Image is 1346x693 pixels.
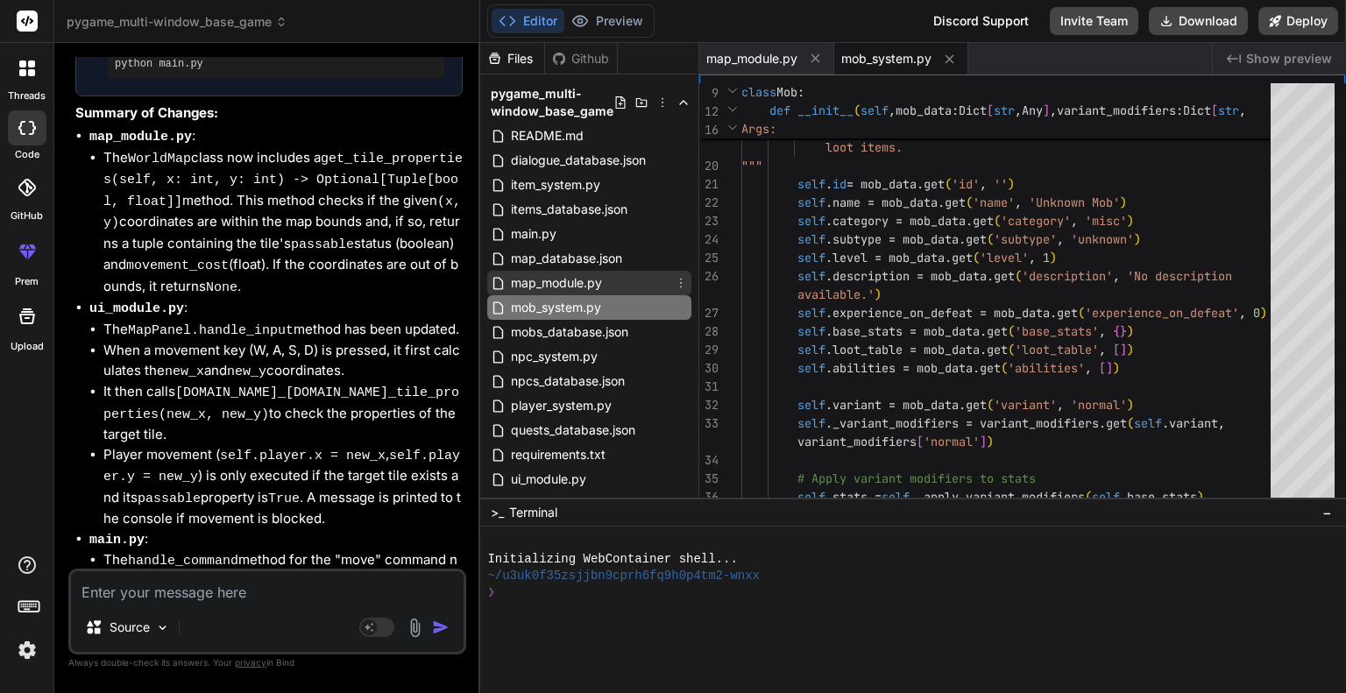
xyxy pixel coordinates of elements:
span: , [980,176,987,192]
div: 35 [699,470,719,488]
span: ( [987,231,994,247]
span: 'level' [980,250,1029,265]
span: .variant = mob_data.get [825,397,987,413]
span: 'normal' [924,434,980,449]
span: mobs_database.json [509,322,630,343]
span: ) [1134,231,1141,247]
button: − [1319,499,1335,527]
li: The class now includes a method. This method checks if the given coordinates are within the map b... [103,148,463,299]
span: loot items. [825,139,903,155]
li: Player movement ( , ) is only executed if the target tile exists and its property is . A message ... [103,445,463,529]
span: 'subtype' [994,231,1057,247]
span: self [797,213,825,229]
span: = mob_data.get [847,176,945,192]
span: , [1099,323,1106,339]
span: available.' [797,286,875,302]
code: new_x [165,364,204,379]
span: } [1120,323,1127,339]
span: .subtype = mob_data.get [825,231,987,247]
span: self [797,268,825,284]
div: 21 [699,175,719,194]
span: .loot_table = mob_data.get [825,342,1008,357]
label: GitHub [11,209,43,223]
span: , [1239,103,1246,118]
span: , [1071,213,1078,229]
li: The method has been updated. [103,320,463,342]
li: When a movement key (W, A, S, D) is pressed, it first calculates the and coordinates. [103,341,463,382]
span: map_module.py [509,272,604,293]
span: self [797,415,825,431]
pre: python main.py [115,57,437,71]
div: 33 [699,414,719,433]
code: MapPanel.handle_input [128,323,294,338]
span: '' [994,176,1008,192]
p: : [89,298,463,320]
span: , [1057,231,1064,247]
span: , [1050,103,1057,118]
div: 36 [699,488,719,506]
span: ~/u3uk0f35zsjjbn9cprh6fq9h0p4tm2-wnxx [487,568,760,584]
label: Upload [11,339,44,354]
span: . [825,176,832,192]
span: pygame_multi-window_base_game [67,13,287,31]
span: , [1239,305,1246,321]
span: 'loot_table' [1015,342,1099,357]
span: .variant [1162,415,1218,431]
span: ( [987,397,994,413]
span: [ [987,103,994,118]
span: ) [1127,342,1134,357]
span: __init__ [797,103,854,118]
div: 24 [699,230,719,249]
span: ( [854,103,861,118]
code: map_module.py [89,130,192,145]
span: : [797,84,804,100]
li: The method for the "move" command now also uses the method to validate movement, ensuring consist... [103,550,463,633]
span: Args: [741,121,776,137]
span: .category = mob_data.get [825,213,994,229]
span: self [797,489,825,505]
span: : [1176,103,1183,118]
span: ) [1127,397,1134,413]
span: ) [1127,213,1134,229]
span: .experience_on_defeat = mob_data.get [825,305,1078,321]
span: self [797,305,825,321]
span: npcs_database.json [509,371,627,392]
p: : [89,529,463,551]
span: ( [973,250,980,265]
div: 27 [699,304,719,322]
button: Preview [564,9,650,33]
span: ) [1197,489,1204,505]
span: self [797,323,825,339]
span: README.md [509,125,585,146]
span: [ [1211,103,1218,118]
div: 32 [699,396,719,414]
p: Always double-check its answers. Your in Bind [68,654,466,671]
span: Show preview [1246,50,1332,67]
span: def [769,103,790,118]
span: 16 [699,121,719,139]
p: : [89,126,463,148]
span: ( [994,213,1001,229]
code: None [206,280,237,295]
span: : [952,103,959,118]
span: requirements.txt [509,444,607,465]
span: ) [1008,176,1015,192]
div: 28 [699,322,719,341]
span: .name = mob_data.get [825,194,966,210]
code: [DOMAIN_NAME]_[DOMAIN_NAME]_tile_properties(new_x, new_y) [103,385,459,422]
code: passable [291,237,354,252]
span: str [994,103,1015,118]
span: quests_database.json [509,420,637,441]
span: [ [1113,342,1120,357]
code: self.player.x = new_x [220,449,386,463]
span: 'experience_on_defeat' [1085,305,1239,321]
span: 0 [1253,305,1260,321]
div: 26 [699,267,719,286]
span: ) [1127,323,1134,339]
button: Deploy [1258,7,1338,35]
div: 29 [699,341,719,359]
span: 9 [699,84,719,103]
code: passable [138,491,201,506]
span: ( [1008,342,1015,357]
span: 'id' [952,176,980,192]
